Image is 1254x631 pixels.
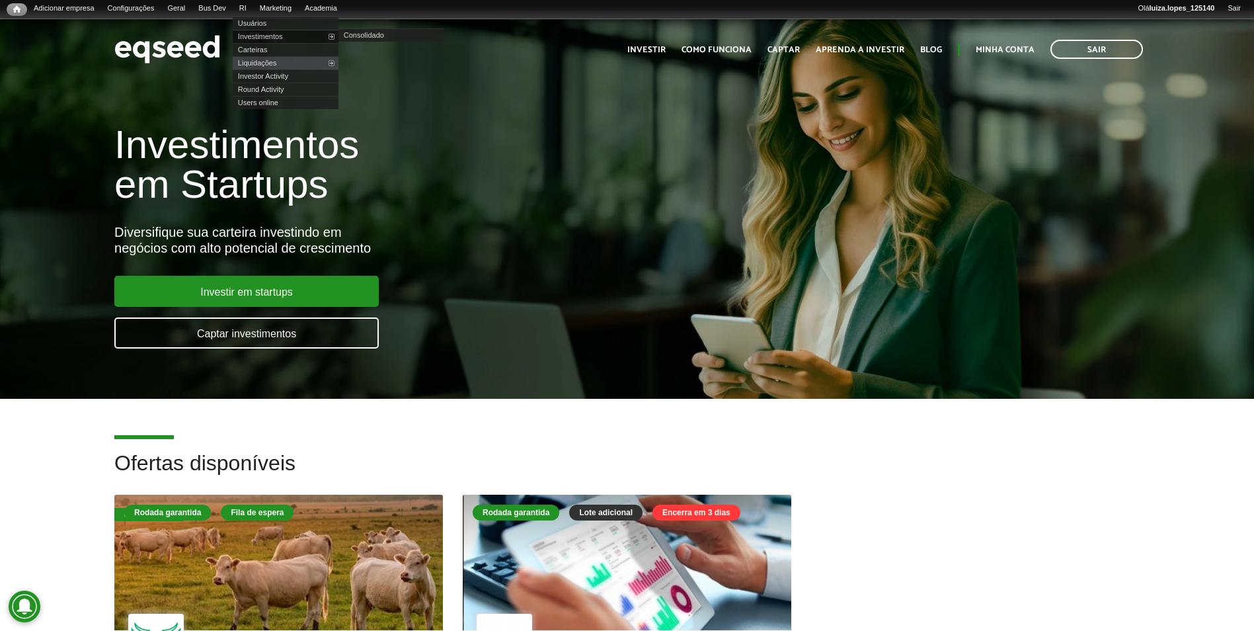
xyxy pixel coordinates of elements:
img: EqSeed [114,32,220,67]
strong: luiza.lopes_125140 [1150,4,1215,12]
div: Fila de espera [114,508,188,521]
span: Início [13,5,20,14]
a: Minha conta [976,46,1035,54]
a: Blog [920,46,942,54]
a: Sair [1050,40,1143,59]
div: Rodada garantida [473,505,559,521]
a: Captar [767,46,800,54]
div: Encerra em 3 dias [652,505,740,521]
a: Bus Dev [192,3,233,14]
h2: Ofertas disponíveis [114,452,1140,495]
a: Oláluiza.lopes_125140 [1131,3,1221,14]
a: Academia [298,3,344,14]
a: Aprenda a investir [816,46,904,54]
a: Investir [627,46,666,54]
a: Como funciona [682,46,752,54]
a: Adicionar empresa [27,3,101,14]
a: Investir em startups [114,276,379,307]
h1: Investimentos em Startups [114,125,722,204]
a: Sair [1221,3,1247,14]
div: Rodada garantida [124,505,211,521]
a: Geral [161,3,192,14]
div: Fila de espera [221,505,294,521]
a: Início [7,3,27,16]
div: Lote adicional [569,505,643,521]
a: Configurações [101,3,161,14]
a: Usuários [233,17,338,30]
div: Diversifique sua carteira investindo em negócios com alto potencial de crescimento [114,224,722,256]
a: RI [233,3,253,14]
a: Captar investimentos [114,317,379,349]
a: Marketing [253,3,298,14]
